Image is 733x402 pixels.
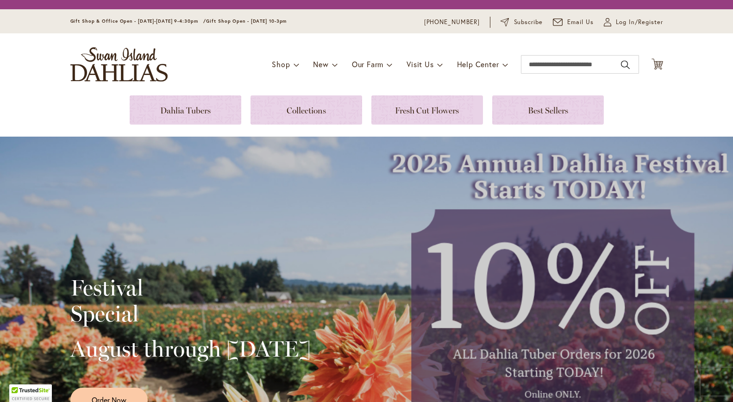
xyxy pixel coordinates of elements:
a: store logo [70,47,168,82]
span: Shop [272,59,290,69]
a: Log In/Register [604,18,663,27]
h2: August through [DATE] [70,336,311,362]
span: New [313,59,328,69]
span: Gift Shop & Office Open - [DATE]-[DATE] 9-4:30pm / [70,18,207,24]
span: Gift Shop Open - [DATE] 10-3pm [206,18,287,24]
a: Subscribe [501,18,543,27]
span: Log In/Register [616,18,663,27]
span: Our Farm [352,59,383,69]
a: [PHONE_NUMBER] [424,18,480,27]
span: Subscribe [514,18,543,27]
button: Search [621,57,629,72]
span: Help Center [457,59,499,69]
span: Email Us [567,18,594,27]
h2: Festival Special [70,275,311,327]
span: Visit Us [407,59,433,69]
a: Email Us [553,18,594,27]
